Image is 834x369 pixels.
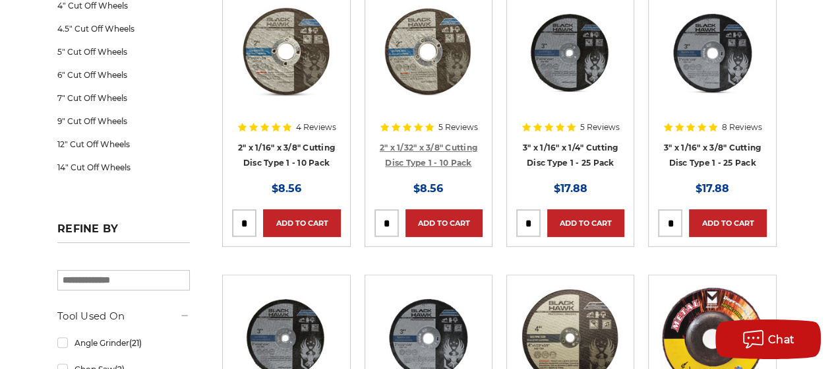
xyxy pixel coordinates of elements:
a: 14" Cut Off Wheels [57,156,190,179]
span: 4 Reviews [296,123,336,131]
a: 3" x 1/16" x 1/4" Cutting Disc Type 1 - 25 Pack [523,143,618,168]
span: $17.88 [554,182,587,195]
span: (21) [129,338,142,348]
span: 5 Reviews [580,123,620,131]
h5: Refine by [57,222,190,243]
a: Add to Cart [547,209,624,237]
a: Add to Cart [689,209,766,237]
span: $17.88 [696,182,729,195]
span: $8.56 [413,182,443,195]
a: 2" x 1/32" x 3/8" Cutting Disc Type 1 - 10 Pack [380,143,477,168]
a: 5" Cut Off Wheels [57,40,190,63]
a: 6" Cut Off Wheels [57,63,190,86]
span: 5 Reviews [438,123,478,131]
span: Chat [768,333,795,346]
a: 9" Cut Off Wheels [57,110,190,133]
a: 3" x 1/16" x 3/8" Cutting Disc Type 1 - 25 Pack [664,143,761,168]
h5: Tool Used On [57,308,190,324]
button: Chat [715,319,821,359]
a: Angle Grinder [57,331,190,354]
a: Add to Cart [263,209,340,237]
a: Add to Cart [405,209,483,237]
span: 8 Reviews [722,123,762,131]
a: 2" x 1/16" x 3/8" Cutting Disc Type 1 - 10 Pack [238,143,335,168]
span: $8.56 [272,182,301,195]
a: 7" Cut Off Wheels [57,86,190,110]
a: 4.5" Cut Off Wheels [57,17,190,40]
a: 12" Cut Off Wheels [57,133,190,156]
